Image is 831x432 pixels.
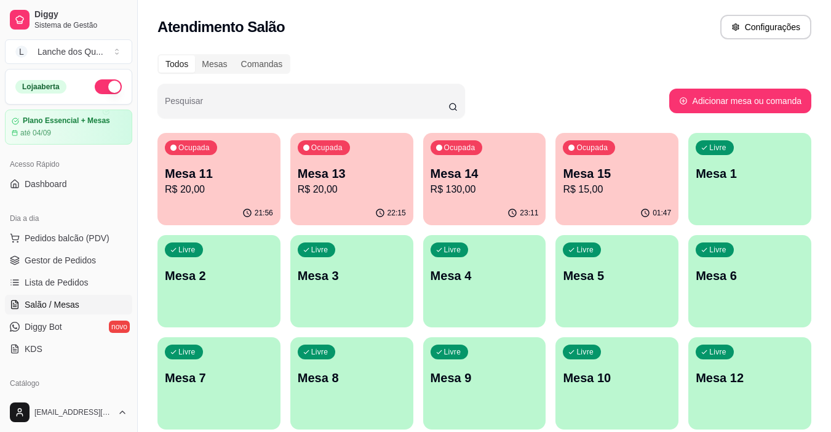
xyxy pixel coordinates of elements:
p: Mesa 10 [563,369,671,386]
button: LivreMesa 3 [290,235,413,327]
p: Mesa 4 [431,267,539,284]
button: LivreMesa 9 [423,337,546,430]
p: Mesa 8 [298,369,406,386]
button: Pedidos balcão (PDV) [5,228,132,248]
p: Livre [311,347,328,357]
button: LivreMesa 4 [423,235,546,327]
span: Sistema de Gestão [34,20,127,30]
button: OcupadaMesa 14R$ 130,0023:11 [423,133,546,225]
button: LivreMesa 8 [290,337,413,430]
p: 01:47 [653,208,671,218]
p: R$ 130,00 [431,182,539,197]
p: Mesa 3 [298,267,406,284]
button: LivreMesa 1 [688,133,811,225]
span: Diggy [34,9,127,20]
p: R$ 20,00 [298,182,406,197]
p: Livre [576,347,594,357]
p: Ocupada [311,143,343,153]
div: Comandas [234,55,290,73]
p: Livre [178,245,196,255]
p: Ocupada [178,143,210,153]
div: Mesas [195,55,234,73]
span: Lista de Pedidos [25,276,89,289]
p: Mesa 13 [298,165,406,182]
p: Mesa 1 [696,165,804,182]
button: LivreMesa 2 [157,235,280,327]
p: Mesa 11 [165,165,273,182]
input: Pesquisar [165,100,448,112]
h2: Atendimento Salão [157,17,285,37]
div: Catálogo [5,374,132,393]
span: Gestor de Pedidos [25,254,96,266]
p: R$ 15,00 [563,182,671,197]
button: OcupadaMesa 11R$ 20,0021:56 [157,133,280,225]
span: L [15,46,28,58]
span: KDS [25,343,42,355]
p: Mesa 12 [696,369,804,386]
p: 22:15 [388,208,406,218]
p: Livre [178,347,196,357]
button: Adicionar mesa ou comanda [669,89,811,113]
p: Livre [576,245,594,255]
div: Loja aberta [15,80,66,94]
button: [EMAIL_ADDRESS][DOMAIN_NAME] [5,398,132,427]
a: Gestor de Pedidos [5,250,132,270]
p: Livre [444,245,461,255]
button: Select a team [5,39,132,64]
a: Lista de Pedidos [5,273,132,292]
a: Salão / Mesas [5,295,132,314]
p: Livre [311,245,328,255]
button: OcupadaMesa 13R$ 20,0022:15 [290,133,413,225]
span: [EMAIL_ADDRESS][DOMAIN_NAME] [34,407,113,417]
a: Plano Essencial + Mesasaté 04/09 [5,110,132,145]
button: OcupadaMesa 15R$ 15,0001:47 [555,133,678,225]
p: Mesa 9 [431,369,539,386]
button: LivreMesa 12 [688,337,811,430]
p: Mesa 14 [431,165,539,182]
p: 23:11 [520,208,538,218]
article: Plano Essencial + Mesas [23,116,110,126]
p: Livre [709,143,726,153]
button: LivreMesa 5 [555,235,678,327]
div: Acesso Rápido [5,154,132,174]
div: Todos [159,55,195,73]
p: Livre [709,245,726,255]
p: Mesa 6 [696,267,804,284]
p: Mesa 15 [563,165,671,182]
p: Mesa 7 [165,369,273,386]
button: LivreMesa 7 [157,337,280,430]
span: Diggy Bot [25,321,62,333]
div: Lanche dos Qu ... [38,46,103,58]
a: Dashboard [5,174,132,194]
button: Configurações [720,15,811,39]
button: LivreMesa 6 [688,235,811,327]
span: Dashboard [25,178,67,190]
a: DiggySistema de Gestão [5,5,132,34]
button: Alterar Status [95,79,122,94]
p: Livre [444,347,461,357]
button: LivreMesa 10 [555,337,678,430]
a: KDS [5,339,132,359]
div: Dia a dia [5,209,132,228]
span: Pedidos balcão (PDV) [25,232,109,244]
article: até 04/09 [20,128,51,138]
p: Ocupada [444,143,475,153]
p: Mesa 2 [165,267,273,284]
p: R$ 20,00 [165,182,273,197]
p: Ocupada [576,143,608,153]
p: Mesa 5 [563,267,671,284]
p: Livre [709,347,726,357]
span: Salão / Mesas [25,298,79,311]
a: Diggy Botnovo [5,317,132,337]
p: 21:56 [255,208,273,218]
